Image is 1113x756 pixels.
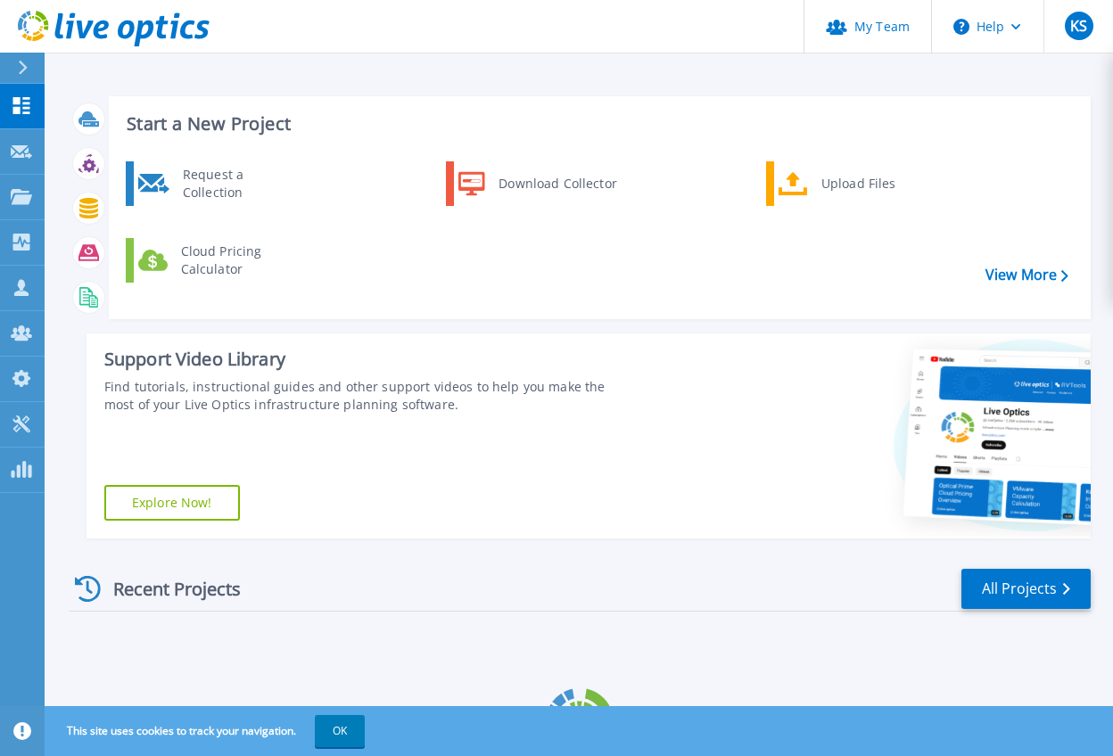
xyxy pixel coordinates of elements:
[315,715,365,747] button: OK
[961,569,1091,609] a: All Projects
[812,166,944,201] div: Upload Files
[104,378,626,414] div: Find tutorials, instructional guides and other support videos to help you make the most of your L...
[127,114,1068,134] h3: Start a New Project
[490,166,624,201] div: Download Collector
[126,238,309,283] a: Cloud Pricing Calculator
[985,267,1068,283] a: View More
[69,567,265,611] div: Recent Projects
[104,485,240,521] a: Explore Now!
[126,161,309,206] a: Request a Collection
[49,715,365,747] span: This site uses cookies to track your navigation.
[446,161,629,206] a: Download Collector
[1070,19,1087,33] span: KS
[174,166,304,201] div: Request a Collection
[104,348,626,371] div: Support Video Library
[766,161,949,206] a: Upload Files
[172,242,304,278] div: Cloud Pricing Calculator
